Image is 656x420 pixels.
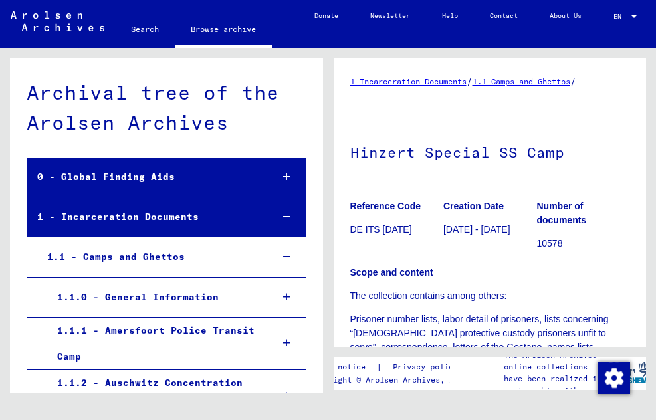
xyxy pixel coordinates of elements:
[310,360,474,374] div: |
[350,289,630,303] p: The collection contains among others:
[443,223,536,237] p: [DATE] - [DATE]
[473,76,570,86] a: 1.1 Camps and Ghettos
[504,373,607,397] p: have been realized in partnership with
[598,362,629,393] div: Change consent
[11,11,104,31] img: Arolsen_neg.svg
[175,13,272,48] a: Browse archive
[310,374,474,386] p: Copyright © Arolsen Archives, 2021
[467,75,473,87] span: /
[536,201,586,225] b: Number of documents
[350,223,443,237] p: DE ITS [DATE]
[350,122,630,180] h1: Hinzert Special SS Camp
[570,75,576,87] span: /
[115,13,175,45] a: Search
[443,201,504,211] b: Creation Date
[536,237,629,251] p: 10578
[27,204,261,230] div: 1 - Incarceration Documents
[37,244,261,270] div: 1.1 - Camps and Ghettos
[350,76,467,86] a: 1 Incarceration Documents
[598,362,630,394] img: Change consent
[47,284,261,310] div: 1.1.0 - General Information
[613,13,628,20] span: EN
[350,201,421,211] b: Reference Code
[27,78,306,138] div: Archival tree of the Arolsen Archives
[350,267,433,278] b: Scope and content
[504,349,607,373] p: The Arolsen Archives online collections
[310,360,376,374] a: Legal notice
[350,312,630,396] p: Prisoner number lists, labor detail of prisoners, lists concerning “[DEMOGRAPHIC_DATA] protective...
[382,360,474,374] a: Privacy policy
[27,164,261,190] div: 0 - Global Finding Aids
[47,318,261,369] div: 1.1.1 - Amersfoort Police Transit Camp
